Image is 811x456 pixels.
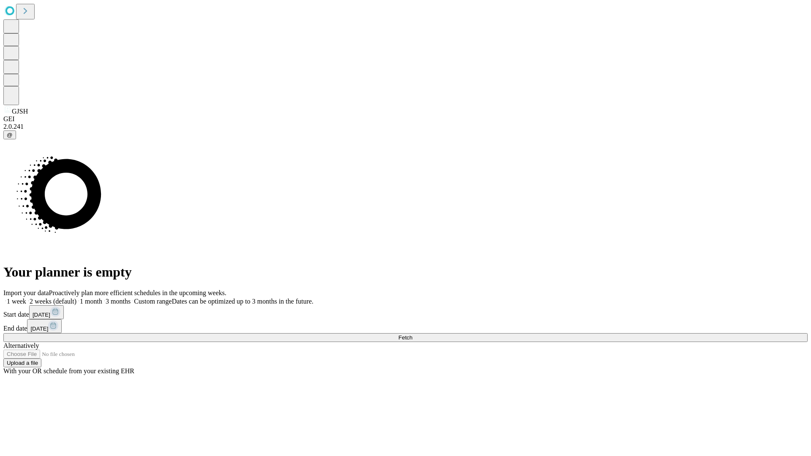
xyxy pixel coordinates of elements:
span: GJSH [12,108,28,115]
button: Upload a file [3,358,41,367]
span: Dates can be optimized up to 3 months in the future. [172,298,313,305]
h1: Your planner is empty [3,264,808,280]
span: 1 month [80,298,102,305]
span: Fetch [398,334,412,341]
span: Import your data [3,289,49,296]
div: Start date [3,305,808,319]
span: [DATE] [33,312,50,318]
span: 1 week [7,298,26,305]
div: GEI [3,115,808,123]
div: 2.0.241 [3,123,808,130]
span: Proactively plan more efficient schedules in the upcoming weeks. [49,289,226,296]
span: Alternatively [3,342,39,349]
span: With your OR schedule from your existing EHR [3,367,134,375]
button: @ [3,130,16,139]
span: 3 months [106,298,131,305]
span: @ [7,132,13,138]
span: 2 weeks (default) [30,298,76,305]
button: [DATE] [27,319,62,333]
span: Custom range [134,298,171,305]
button: [DATE] [29,305,64,319]
div: End date [3,319,808,333]
span: [DATE] [30,326,48,332]
button: Fetch [3,333,808,342]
